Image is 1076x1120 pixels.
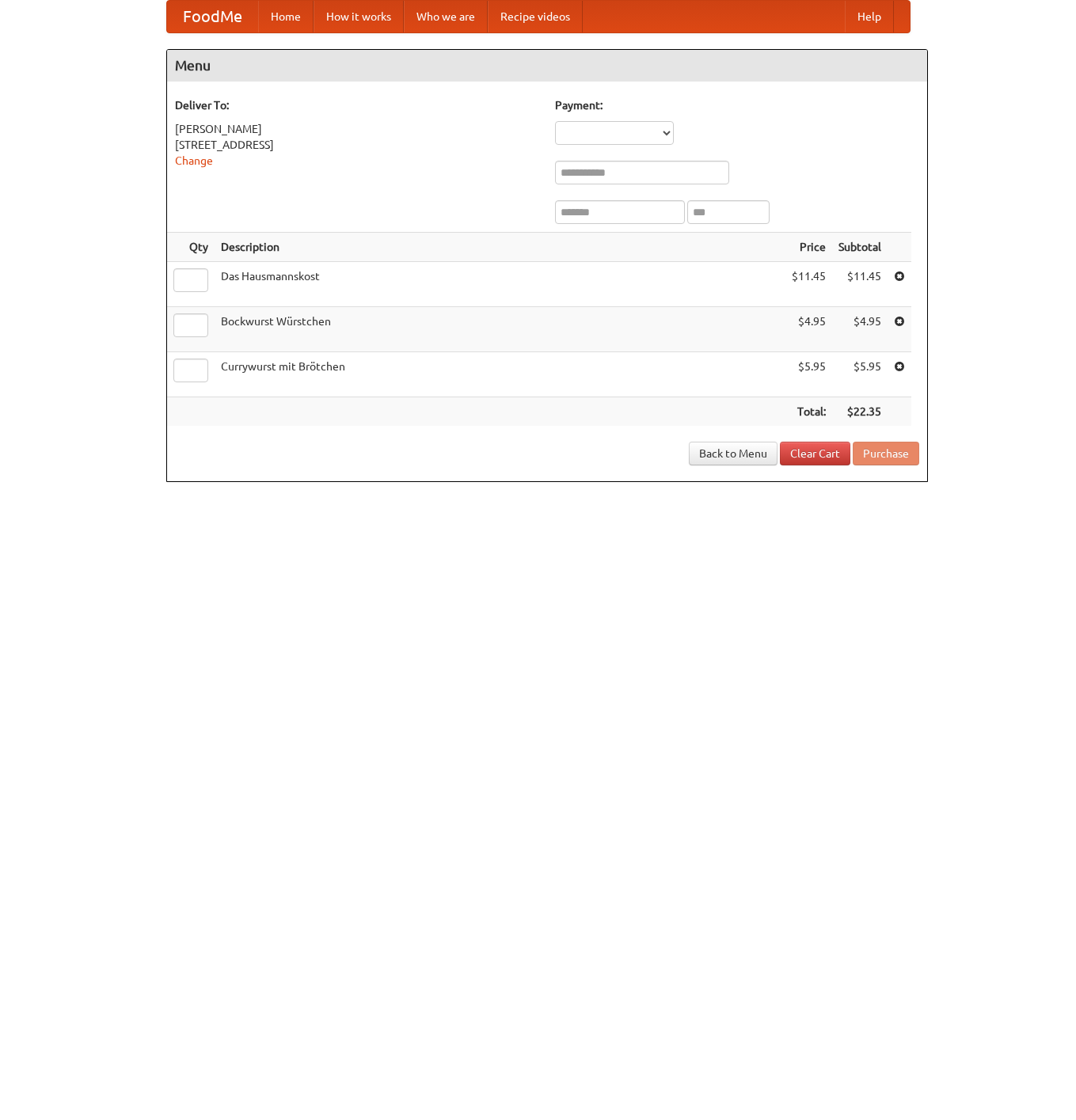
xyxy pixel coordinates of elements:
[785,262,832,307] td: $11.45
[215,307,785,352] td: Bockwurst Würstchen
[845,1,894,32] a: Help
[215,352,785,397] td: Currywurst mit Brötchen
[785,397,832,427] th: Total:
[167,233,215,262] th: Qty
[258,1,314,32] a: Home
[689,442,778,465] a: Back to Menu
[488,1,583,32] a: Recipe videos
[175,154,213,167] a: Change
[853,442,919,465] button: Purchase
[832,262,888,307] td: $11.45
[780,442,850,465] a: Clear Cart
[215,262,785,307] td: Das Hausmannskost
[785,233,832,262] th: Price
[832,307,888,352] td: $4.95
[215,233,785,262] th: Description
[785,307,832,352] td: $4.95
[404,1,488,32] a: Who we are
[175,97,539,113] h5: Deliver To:
[167,1,258,32] a: FoodMe
[175,137,539,153] div: [STREET_ADDRESS]
[785,352,832,397] td: $5.95
[832,233,888,262] th: Subtotal
[314,1,404,32] a: How it works
[832,352,888,397] td: $5.95
[167,50,927,82] h4: Menu
[832,397,888,427] th: $22.35
[555,97,919,113] h5: Payment:
[175,121,539,137] div: [PERSON_NAME]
